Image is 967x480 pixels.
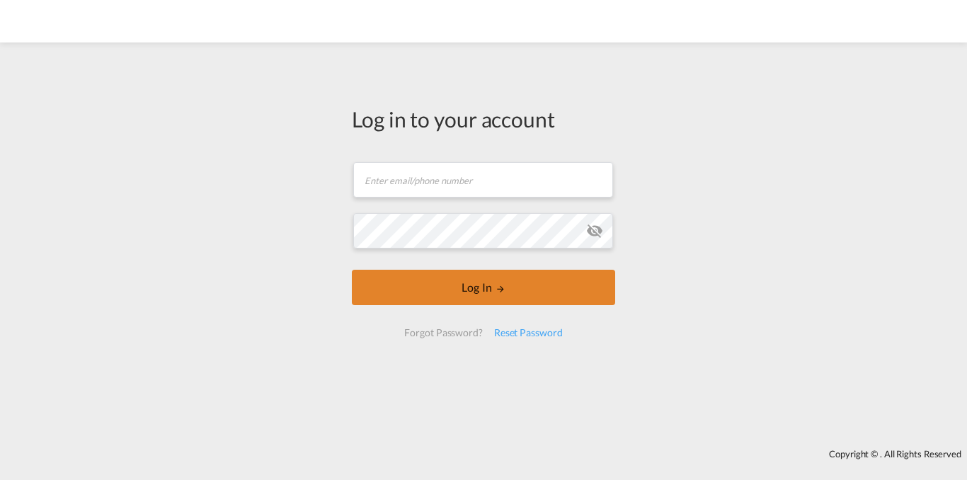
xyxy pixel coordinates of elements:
[353,162,613,198] input: Enter email/phone number
[586,222,603,239] md-icon: icon-eye-off
[352,104,615,134] div: Log in to your account
[488,320,568,345] div: Reset Password
[399,320,488,345] div: Forgot Password?
[352,270,615,305] button: LOGIN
